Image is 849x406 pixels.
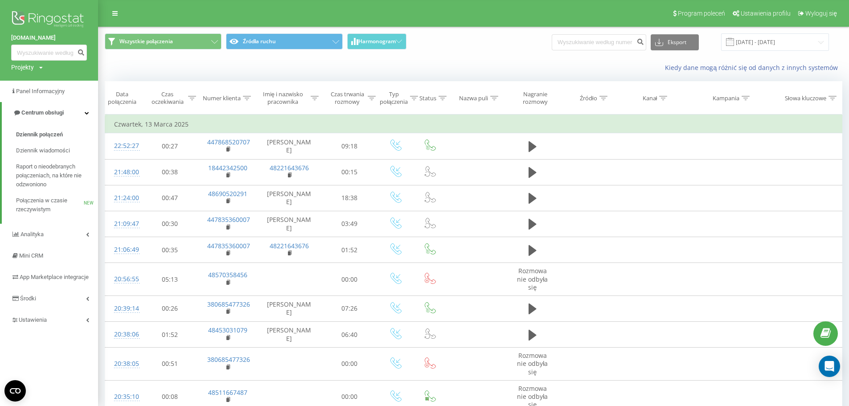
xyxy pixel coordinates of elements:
div: Imię i nazwisko pracownika [258,90,309,106]
div: Czas trwania rozmowy [329,90,365,106]
div: 21:48:00 [114,164,132,181]
input: Wyszukiwanie według numeru [11,45,87,61]
a: Dziennik wiadomości [16,143,98,159]
a: [DOMAIN_NAME] [11,33,87,42]
img: Ringostat logo [11,9,87,31]
a: 48511667487 [208,388,247,397]
span: Centrum obsługi [21,109,64,116]
div: Projekty [11,63,34,72]
td: [PERSON_NAME] [257,295,321,321]
div: 21:24:00 [114,189,132,207]
div: Nazwa puli [459,94,488,102]
div: 20:35:10 [114,388,132,406]
a: 447835360007 [207,242,250,250]
div: 20:56:55 [114,271,132,288]
span: Harmonogram [358,38,396,45]
span: Rozmowa nie odbyła się [517,351,548,376]
div: Nagranie rozmowy [513,90,558,106]
td: 00:38 [141,159,198,185]
a: 48570358456 [208,271,247,279]
td: 06:40 [321,322,378,348]
button: Źródła ruchu [226,33,343,49]
td: 00:26 [141,295,198,321]
td: [PERSON_NAME] [257,211,321,237]
div: Open Intercom Messenger [819,356,840,377]
div: 20:38:06 [114,326,132,343]
a: 380685477326 [207,355,250,364]
span: Ustawienia profilu [741,10,791,17]
td: 00:30 [141,211,198,237]
div: 22:52:27 [114,137,132,155]
div: Słowa kluczowe [785,94,826,102]
div: 21:09:47 [114,215,132,233]
a: Raport o nieodebranych połączeniach, na które nie odzwoniono [16,159,98,193]
td: 00:15 [321,159,378,185]
a: 447868520707 [207,138,250,146]
td: 00:47 [141,185,198,211]
a: 48690520291 [208,189,247,198]
div: Data połączenia [105,90,139,106]
div: Kampania [713,94,739,102]
a: 447835360007 [207,215,250,224]
a: 380685477326 [207,300,250,308]
td: Czwartek, 13 Marca 2025 [105,115,842,133]
td: 09:18 [321,133,378,159]
td: 18:38 [321,185,378,211]
span: Analityka [21,231,44,238]
td: 00:00 [321,263,378,296]
span: App Marketplace integracje [20,274,89,280]
input: Wyszukiwanie według numeru [552,34,646,50]
td: 03:49 [321,211,378,237]
div: Kanał [643,94,657,102]
button: Wszystkie połączenia [105,33,221,49]
td: 00:51 [141,348,198,381]
div: 20:39:14 [114,300,132,317]
div: Typ połączenia [380,90,408,106]
div: 20:38:05 [114,355,132,373]
div: Źródło [580,94,597,102]
span: Panel Informacyjny [16,88,65,94]
td: 01:52 [141,322,198,348]
a: Kiedy dane mogą różnić się od danych z innych systemów [665,63,842,72]
div: Czas oczekiwania [149,90,186,106]
span: Mini CRM [19,252,43,259]
td: [PERSON_NAME] [257,322,321,348]
td: [PERSON_NAME] [257,133,321,159]
a: Dziennik połączeń [16,127,98,143]
div: 21:06:49 [114,241,132,258]
a: 48453031079 [208,326,247,334]
span: Wyloguj się [805,10,837,17]
td: 00:35 [141,237,198,263]
td: 00:00 [321,348,378,381]
td: 05:13 [141,263,198,296]
span: Dziennik wiadomości [16,146,70,155]
span: Raport o nieodebranych połączeniach, na które nie odzwoniono [16,162,94,189]
span: Program poleceń [678,10,725,17]
td: 01:52 [321,237,378,263]
a: 48221643676 [270,164,309,172]
button: Open CMP widget [4,380,26,402]
a: 18442342500 [208,164,247,172]
span: Wszystkie połączenia [119,38,173,45]
button: Harmonogram [347,33,406,49]
td: 07:26 [321,295,378,321]
a: 48221643676 [270,242,309,250]
span: Środki [20,295,36,302]
div: Numer klienta [203,94,241,102]
td: 00:27 [141,133,198,159]
div: Status [419,94,436,102]
a: Centrum obsługi [2,102,98,123]
a: Połączenia w czasie rzeczywistymNEW [16,193,98,217]
td: [PERSON_NAME] [257,185,321,211]
span: Ustawienia [19,316,47,323]
button: Eksport [651,34,699,50]
span: Połączenia w czasie rzeczywistym [16,196,84,214]
span: Dziennik połączeń [16,130,63,139]
span: Rozmowa nie odbyła się [517,267,548,291]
